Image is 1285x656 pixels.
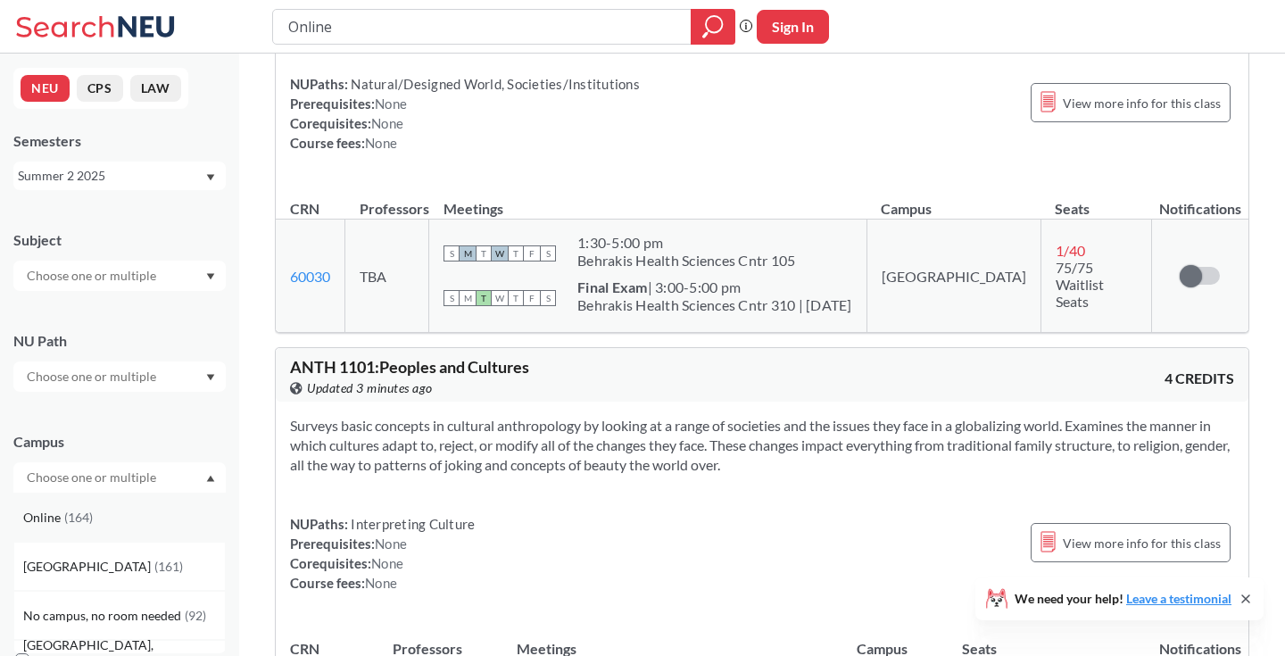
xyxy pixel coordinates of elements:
svg: Dropdown arrow [206,475,215,482]
div: NUPaths: Prerequisites: Corequisites: Course fees: [290,74,640,153]
a: Leave a testimonial [1126,591,1231,606]
th: Meetings [429,181,867,220]
svg: magnifying glass [702,14,724,39]
svg: Dropdown arrow [206,174,215,181]
div: Dropdown arrowOnline(164)[GEOGRAPHIC_DATA](161)No campus, no room needed(92)[GEOGRAPHIC_DATA], [G... [13,462,226,493]
input: Choose one or multiple [18,265,168,286]
a: 60030 [290,268,330,285]
div: Semesters [13,131,226,151]
span: Interpreting Culture [348,516,475,532]
span: [GEOGRAPHIC_DATA] [23,557,154,577]
span: T [508,245,524,262]
span: S [540,245,556,262]
th: Professors [345,181,429,220]
span: M [460,290,476,306]
div: CRN [290,199,319,219]
span: Updated 3 minutes ago [307,378,433,398]
input: Choose one or multiple [18,467,168,488]
button: NEU [21,75,70,102]
div: Summer 2 2025Dropdown arrow [13,162,226,190]
svg: Dropdown arrow [206,374,215,381]
input: Choose one or multiple [18,366,168,387]
span: ( 92 ) [185,608,206,623]
div: Behrakis Health Sciences Cntr 105 [577,252,795,270]
div: Subject [13,230,226,250]
span: S [444,290,460,306]
span: T [476,245,492,262]
section: Surveys basic concepts in cultural anthropology by looking at a range of societies and the issues... [290,416,1234,475]
div: Dropdown arrow [13,361,226,392]
div: magnifying glass [691,9,735,45]
div: Summer 2 2025 [18,166,204,186]
th: Notifications [1151,181,1248,220]
span: ( 161 ) [154,559,183,574]
span: View more info for this class [1063,92,1221,114]
div: Dropdown arrow [13,261,226,291]
th: Campus [866,181,1040,220]
span: ( 164 ) [64,510,93,525]
button: CPS [77,75,123,102]
span: T [508,290,524,306]
span: F [524,245,540,262]
span: View more info for this class [1063,532,1221,554]
span: 75/75 Waitlist Seats [1056,259,1104,310]
span: W [492,245,508,262]
td: [GEOGRAPHIC_DATA] [866,220,1040,333]
div: | 3:00-5:00 pm [577,278,852,296]
div: NUPaths: Prerequisites: Corequisites: Course fees: [290,514,475,593]
span: 1 / 40 [1056,242,1085,259]
span: None [371,555,403,571]
input: Class, professor, course number, "phrase" [286,12,678,42]
span: None [375,536,407,552]
span: W [492,290,508,306]
div: NU Path [13,331,226,351]
div: Campus [13,432,226,452]
span: ANTH 1101 : Peoples and Cultures [290,357,529,377]
div: Behrakis Health Sciences Cntr 310 | [DATE] [577,296,852,314]
span: None [375,95,407,112]
span: 4 CREDITS [1165,369,1234,388]
span: Online [23,508,64,527]
span: S [540,290,556,306]
span: None [371,115,403,131]
span: Natural/Designed World, Societies/Institutions [348,76,640,92]
button: LAW [130,75,181,102]
span: None [365,575,397,591]
span: M [460,245,476,262]
th: Seats [1040,181,1151,220]
span: T [476,290,492,306]
span: F [524,290,540,306]
svg: Dropdown arrow [206,273,215,280]
span: We need your help! [1015,593,1231,605]
b: Final Exam [577,278,648,295]
td: TBA [345,220,429,333]
span: None [365,135,397,151]
button: Sign In [757,10,829,44]
span: No campus, no room needed [23,606,185,626]
span: S [444,245,460,262]
div: 1:30 - 5:00 pm [577,234,795,252]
